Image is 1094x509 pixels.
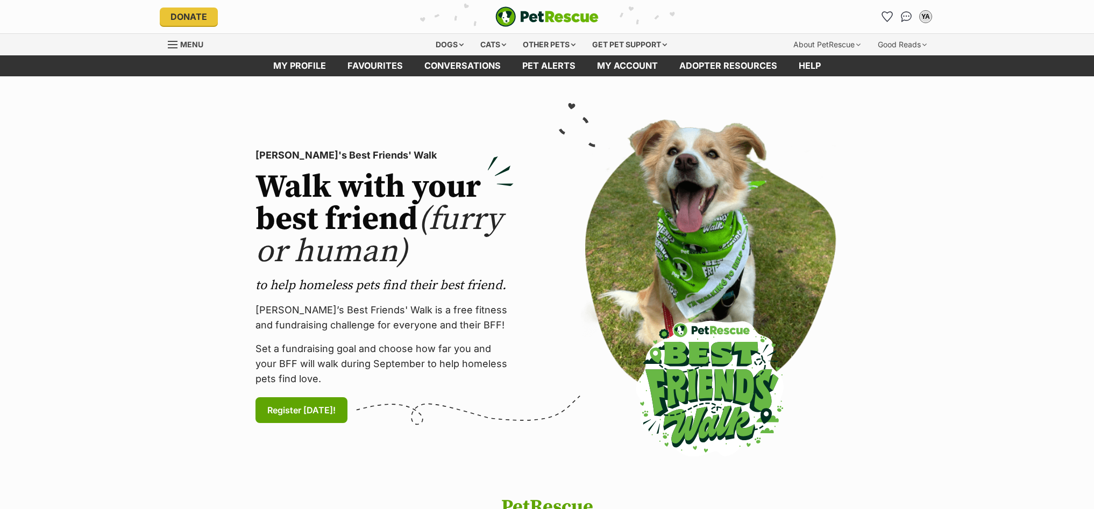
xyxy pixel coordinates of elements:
[786,34,868,55] div: About PetRescue
[255,148,514,163] p: [PERSON_NAME]'s Best Friends' Walk
[473,34,514,55] div: Cats
[515,34,583,55] div: Other pets
[586,55,669,76] a: My account
[168,34,211,53] a: Menu
[898,8,915,25] a: Conversations
[512,55,586,76] a: Pet alerts
[255,199,502,272] span: (furry or human)
[870,34,934,55] div: Good Reads
[428,34,471,55] div: Dogs
[878,8,896,25] a: Favourites
[414,55,512,76] a: conversations
[495,6,599,27] img: logo-e224e6f780fb5917bec1dbf3a21bbac754714ae5b6737aabdf751b685950b380.svg
[669,55,788,76] a: Adopter resources
[180,40,203,49] span: Menu
[337,55,414,76] a: Favourites
[255,171,514,268] h2: Walk with your best friend
[917,8,934,25] button: My account
[788,55,832,76] a: Help
[255,277,514,294] p: to help homeless pets find their best friend.
[585,34,674,55] div: Get pet support
[255,397,347,423] a: Register [DATE]!
[255,341,514,386] p: Set a fundraising goal and choose how far you and your BFF will walk during September to help hom...
[495,6,599,27] a: PetRescue
[267,404,336,417] span: Register [DATE]!
[255,303,514,333] p: [PERSON_NAME]’s Best Friends' Walk is a free fitness and fundraising challenge for everyone and t...
[901,11,912,22] img: chat-41dd97257d64d25036548639549fe6c8038ab92f7586957e7f3b1b290dea8141.svg
[160,8,218,26] a: Donate
[920,11,931,22] div: YA
[878,8,934,25] ul: Account quick links
[262,55,337,76] a: My profile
